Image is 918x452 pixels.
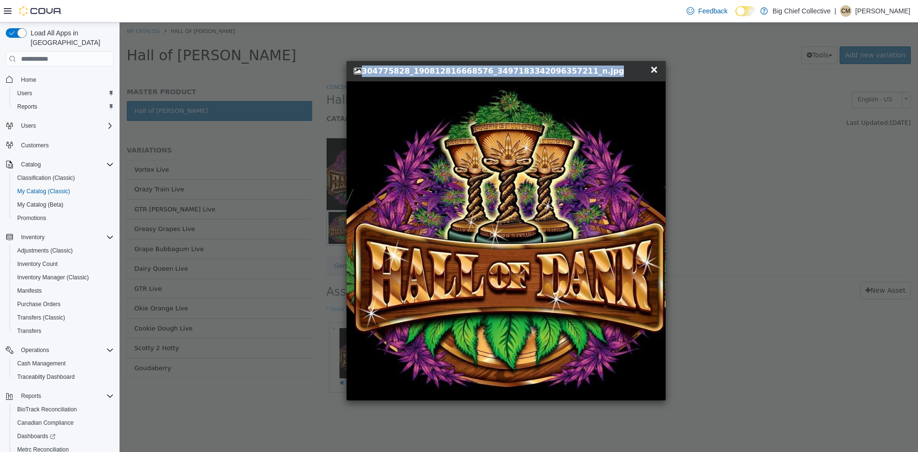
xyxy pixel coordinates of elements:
[10,87,118,100] button: Users
[13,272,114,283] span: Inventory Manager (Classic)
[13,285,45,297] a: Manifests
[17,419,74,427] span: Canadian Compliance
[17,214,46,222] span: Promotions
[13,212,114,224] span: Promotions
[13,404,114,415] span: BioTrack Reconciliation
[2,138,118,152] button: Customers
[17,232,48,243] button: Inventory
[17,174,75,182] span: Classification (Classic)
[17,159,44,170] button: Catalog
[17,406,77,413] span: BioTrack Reconciliation
[13,371,78,383] a: Traceabilty Dashboard
[13,430,114,442] span: Dashboards
[17,139,114,151] span: Customers
[735,6,755,16] input: Dark Mode
[13,199,67,210] a: My Catalog (Beta)
[13,298,114,310] span: Purchase Orders
[17,390,45,402] button: Reports
[17,120,114,132] span: Users
[13,272,93,283] a: Inventory Manager (Classic)
[13,312,114,323] span: Transfers (Classic)
[2,72,118,86] button: Home
[21,346,49,354] span: Operations
[10,100,118,113] button: Reports
[773,5,831,17] p: Big Chief Collective
[840,5,852,17] div: Charles Monoessy
[17,327,41,335] span: Transfers
[17,89,32,97] span: Users
[13,258,62,270] a: Inventory Count
[10,311,118,324] button: Transfers (Classic)
[13,325,114,337] span: Transfers
[13,312,69,323] a: Transfers (Classic)
[19,6,62,16] img: Cova
[17,140,53,151] a: Customers
[17,120,40,132] button: Users
[841,5,851,17] span: CM
[17,344,53,356] button: Operations
[735,16,736,17] span: Dark Mode
[17,300,61,308] span: Purchase Orders
[21,233,44,241] span: Inventory
[13,417,114,429] span: Canadian Compliance
[683,1,731,21] a: Feedback
[17,344,114,356] span: Operations
[13,358,114,369] span: Cash Management
[10,370,118,384] button: Traceabilty Dashboard
[10,244,118,257] button: Adjustments (Classic)
[698,6,727,16] span: Feedback
[855,5,910,17] p: [PERSON_NAME]
[834,5,836,17] p: |
[10,257,118,271] button: Inventory Count
[2,231,118,244] button: Inventory
[227,59,546,378] img: fbe9bd64-dad2-44fd-b34e-288e74718cca
[13,245,114,256] span: Adjustments (Classic)
[13,285,114,297] span: Manifests
[13,172,114,184] span: Classification (Classic)
[10,416,118,430] button: Canadian Compliance
[10,430,118,443] a: Dashboards
[13,404,81,415] a: BioTrack Reconciliation
[21,142,49,149] span: Customers
[13,199,114,210] span: My Catalog (Beta)
[13,417,77,429] a: Canadian Compliance
[17,74,40,86] a: Home
[27,28,114,47] span: Load All Apps in [GEOGRAPHIC_DATA]
[10,284,118,298] button: Manifests
[17,260,58,268] span: Inventory Count
[13,325,45,337] a: Transfers
[234,43,530,55] h4: 304775828_190812816668576_3497183342096357211_n.jpg
[17,432,55,440] span: Dashboards
[13,245,76,256] a: Adjustments (Classic)
[17,274,89,281] span: Inventory Manager (Classic)
[13,358,69,369] a: Cash Management
[17,73,114,85] span: Home
[10,171,118,185] button: Classification (Classic)
[13,258,114,270] span: Inventory Count
[17,314,65,321] span: Transfers (Classic)
[13,186,114,197] span: My Catalog (Classic)
[17,360,66,367] span: Cash Management
[530,41,539,53] span: ×
[13,88,114,99] span: Users
[17,247,73,254] span: Adjustments (Classic)
[10,298,118,311] button: Purchase Orders
[10,357,118,370] button: Cash Management
[21,392,41,400] span: Reports
[13,101,41,112] a: Reports
[2,343,118,357] button: Operations
[10,271,118,284] button: Inventory Manager (Classic)
[17,390,114,402] span: Reports
[13,430,59,442] a: Dashboards
[13,371,114,383] span: Traceabilty Dashboard
[17,232,114,243] span: Inventory
[21,76,36,84] span: Home
[10,324,118,338] button: Transfers
[10,185,118,198] button: My Catalog (Classic)
[10,211,118,225] button: Promotions
[21,161,41,168] span: Catalog
[10,403,118,416] button: BioTrack Reconciliation
[17,287,42,295] span: Manifests
[17,103,37,110] span: Reports
[13,101,114,112] span: Reports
